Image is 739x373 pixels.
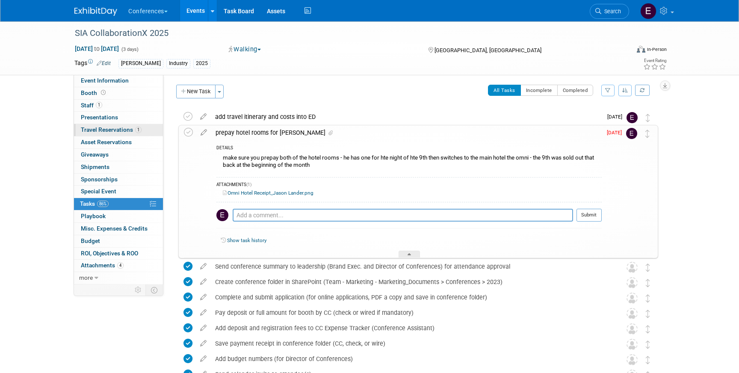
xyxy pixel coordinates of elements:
[211,336,609,351] div: Save payment receipt in conference folder (CC, check, or wire)
[246,182,251,187] span: (1)
[81,225,148,232] span: Misc. Expenses & Credits
[74,223,163,235] a: Misc. Expenses & Credits
[646,325,650,333] i: Move task
[196,355,211,363] a: edit
[193,59,210,68] div: 2025
[79,274,93,281] span: more
[118,59,163,68] div: [PERSON_NAME]
[81,213,106,219] span: Playbook
[576,209,602,222] button: Submit
[627,323,638,335] img: Unassigned
[627,112,638,123] img: Erin Anderson
[81,151,109,158] span: Giveaways
[81,139,132,145] span: Asset Reservations
[211,321,609,335] div: Add deposit and registration fees to CC Expense Tracker (Conference Assistant)
[211,110,602,124] div: add travel itinerary and costs into ED
[176,85,216,98] button: New Task
[627,339,638,350] img: Unassigned
[97,60,111,66] a: Edit
[647,46,667,53] div: In-Person
[81,250,138,257] span: ROI, Objectives & ROO
[74,174,163,186] a: Sponsorships
[211,305,609,320] div: Pay deposit or full amount for booth by CC (check or wired if mandatory)
[74,45,119,53] span: [DATE] [DATE]
[435,47,541,53] span: [GEOGRAPHIC_DATA], [GEOGRAPHIC_DATA]
[74,112,163,124] a: Presentations
[81,176,118,183] span: Sponsorships
[74,136,163,148] a: Asset Reservations
[637,46,645,53] img: Format-Inperson.png
[74,75,163,87] a: Event Information
[81,89,107,96] span: Booth
[646,340,650,349] i: Move task
[74,248,163,260] a: ROI, Objectives & ROO
[646,356,650,364] i: Move task
[643,59,666,63] div: Event Rating
[601,8,621,15] span: Search
[216,209,228,221] img: Erin Anderson
[166,59,190,68] div: Industry
[117,262,124,269] span: 4
[146,284,163,296] td: Toggle Event Tabs
[216,182,602,189] div: ATTACHMENTS
[81,262,124,269] span: Attachments
[81,237,100,244] span: Budget
[557,85,594,96] button: Completed
[74,210,163,222] a: Playbook
[80,200,109,207] span: Tasks
[211,352,609,366] div: Add budget numbers (for Director of Conferences)
[74,149,163,161] a: Giveaways
[131,284,146,296] td: Personalize Event Tab Strip
[81,102,102,109] span: Staff
[627,308,638,319] img: Unassigned
[74,198,163,210] a: Tasks86%
[607,114,627,120] span: [DATE]
[640,3,656,19] img: Erin Anderson
[488,85,521,96] button: All Tasks
[74,235,163,247] a: Budget
[211,259,609,274] div: Send conference summary to leadership (Brand Exec. and Director of Conferences) for attendance ap...
[72,26,616,41] div: SIA CollaborationX 2025
[96,102,102,108] span: 1
[646,294,650,302] i: Move task
[196,278,211,286] a: edit
[97,201,109,207] span: 86%
[81,126,142,133] span: Travel Reservations
[81,114,118,121] span: Presentations
[81,163,109,170] span: Shipments
[196,324,211,332] a: edit
[74,124,163,136] a: Travel Reservations1
[196,293,211,301] a: edit
[216,152,602,172] div: make sure you prepay both of the hotel rooms - he has one for hte night of hte 9th then switches ...
[74,7,117,16] img: ExhibitDay
[646,279,650,287] i: Move task
[223,190,313,196] a: Omni Hotel Receipt_Jason Lander.png
[607,130,626,136] span: [DATE]
[135,127,142,133] span: 1
[226,45,264,54] button: Walking
[579,44,667,57] div: Event Format
[196,113,211,121] a: edit
[121,47,139,52] span: (3 days)
[646,263,650,272] i: Move task
[196,309,211,317] a: edit
[74,260,163,272] a: Attachments4
[627,262,638,273] img: Unassigned
[196,129,211,136] a: edit
[93,45,101,52] span: to
[626,128,637,139] img: Erin Anderson
[216,145,602,152] div: DETAILS
[635,85,650,96] a: Refresh
[646,114,650,122] i: Move task
[627,277,638,288] img: Unassigned
[81,188,116,195] span: Special Event
[520,85,558,96] button: Incomplete
[590,4,629,19] a: Search
[627,354,638,365] img: Unassigned
[74,100,163,112] a: Staff1
[74,161,163,173] a: Shipments
[81,77,129,84] span: Event Information
[645,130,650,138] i: Move task
[196,263,211,270] a: edit
[211,125,602,140] div: prepay hotel rooms for [PERSON_NAME]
